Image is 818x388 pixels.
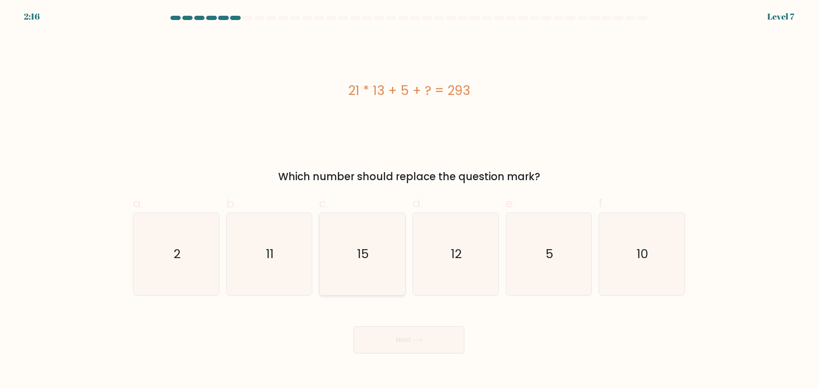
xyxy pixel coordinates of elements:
span: c. [319,195,328,212]
button: Next [354,326,464,354]
span: a. [133,195,143,212]
span: e. [506,195,515,212]
div: Which number should replace the question mark? [138,169,680,184]
text: 12 [451,245,462,262]
span: d. [412,195,423,212]
text: 2 [173,245,181,262]
text: 5 [545,245,553,262]
text: 10 [637,245,649,262]
span: b. [226,195,236,212]
div: Level 7 [767,10,794,23]
span: f. [599,195,605,212]
div: 2:16 [24,10,40,23]
text: 11 [266,245,274,262]
div: 21 * 13 + 5 + ? = 293 [133,81,685,100]
text: 15 [357,245,369,262]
